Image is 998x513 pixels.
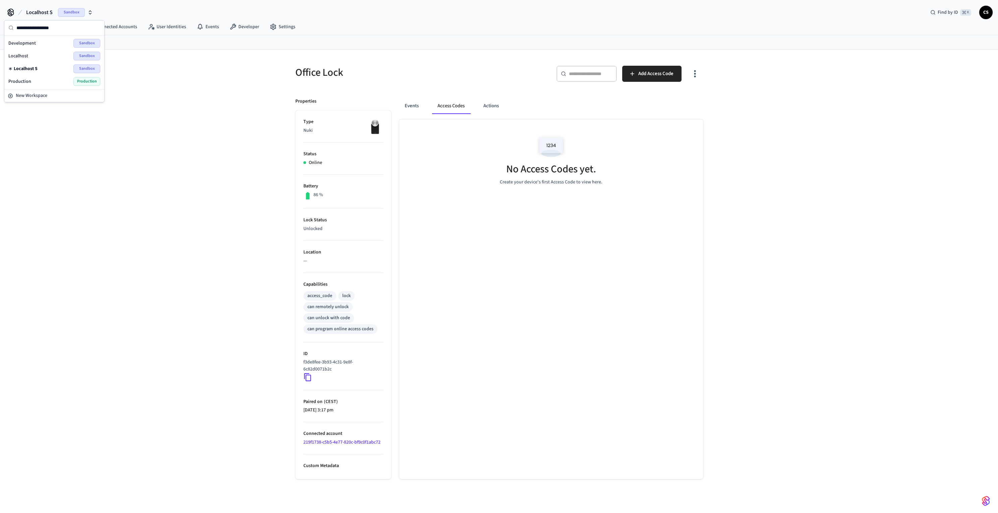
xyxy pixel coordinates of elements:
[980,6,992,18] span: CS
[295,98,316,105] p: Properties
[303,249,383,256] p: Location
[295,66,495,79] h5: Office Lock
[313,191,323,198] p: 86 %
[303,462,383,469] p: Custom Metadata
[303,225,383,232] p: Unlocked
[303,118,383,125] p: Type
[982,496,990,506] img: SeamLogoGradient.69752ec5.svg
[307,326,373,333] div: can program online access codes
[73,77,100,86] span: Production
[4,36,104,89] div: Suggestions
[307,303,349,310] div: can remotely unlock
[5,90,104,101] button: New Workspace
[638,69,673,78] span: Add Access Code
[399,98,703,114] div: ant example
[73,39,100,48] span: Sandbox
[399,98,424,114] button: Events
[309,159,322,166] p: Online
[142,21,191,33] a: User Identities
[303,350,383,357] p: ID
[303,281,383,288] p: Capabilities
[303,183,383,190] p: Battery
[73,64,100,73] span: Sandbox
[536,133,566,161] img: Access Codes Empty State
[265,21,301,33] a: Settings
[191,21,224,33] a: Events
[73,52,100,60] span: Sandbox
[322,398,338,405] span: ( CEST )
[500,179,602,186] p: Create your device's first Access Code to view here.
[307,315,350,322] div: can unlock with code
[303,430,383,437] p: Connected account
[303,398,383,405] p: Paired on
[506,162,596,176] h5: No Access Codes yet.
[8,78,31,85] span: Production
[14,65,38,72] span: Localhost S
[303,217,383,224] p: Lock Status
[622,66,682,82] button: Add Access Code
[8,40,36,47] span: Development
[16,92,47,99] span: New Workspace
[26,8,53,16] span: Localhost S
[303,407,383,414] p: [DATE] 3:17 pm
[938,9,958,16] span: Find by ID
[303,359,380,373] p: f3de8fee-3b93-4c31-9e8f-6c82d0071b2c
[303,439,380,446] a: 219f1738-c5b5-4e77-820c-bf9c0f1abc72
[58,8,85,17] span: Sandbox
[303,151,383,158] p: Status
[303,127,383,134] p: Nuki
[432,98,470,114] button: Access Codes
[303,258,383,265] p: —
[224,21,265,33] a: Developer
[478,98,504,114] button: Actions
[307,292,332,299] div: access_code
[960,9,971,16] span: ⌘ K
[366,118,383,135] img: Nuki Smart Lock 3.0 Pro Black, Front
[82,21,142,33] a: Connected Accounts
[8,53,28,59] span: Localhost
[979,6,993,19] button: CS
[342,292,351,299] div: lock
[925,6,977,18] div: Find by ID⌘ K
